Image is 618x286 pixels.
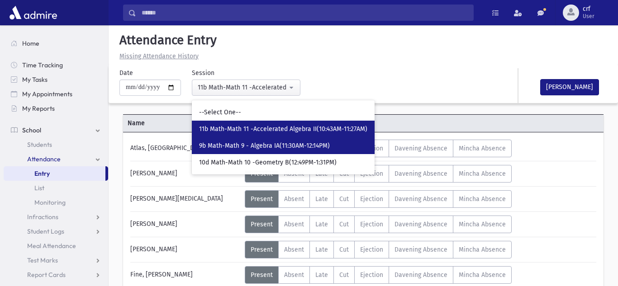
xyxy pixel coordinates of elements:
[126,190,245,208] div: [PERSON_NAME][MEDICAL_DATA]
[4,137,108,152] a: Students
[116,52,199,60] a: Missing Attendance History
[245,190,512,208] div: AttTypes
[4,152,108,166] a: Attendance
[4,166,105,181] a: Entry
[4,210,108,224] a: Infractions
[459,246,506,253] span: Mincha Absence
[245,266,512,284] div: AttTypes
[459,195,506,203] span: Mincha Absence
[395,170,447,178] span: Davening Absence
[126,140,245,157] div: Atlas, [GEOGRAPHIC_DATA]
[126,241,245,258] div: [PERSON_NAME]
[4,239,108,253] a: Meal Attendance
[4,87,108,101] a: My Appointments
[27,242,76,250] span: Meal Attendance
[126,165,245,183] div: [PERSON_NAME]
[459,271,506,279] span: Mincha Absence
[395,145,447,152] span: Davening Absence
[4,267,108,282] a: Report Cards
[245,216,512,233] div: AttTypes
[123,118,243,128] span: Name
[251,220,273,228] span: Present
[540,79,599,95] button: [PERSON_NAME]
[22,104,55,113] span: My Reports
[360,195,383,203] span: Ejection
[22,39,39,47] span: Home
[22,126,41,134] span: School
[339,246,349,253] span: Cut
[22,61,63,69] span: Time Tracking
[395,246,447,253] span: Davening Absence
[245,140,512,157] div: AttTypes
[459,170,506,178] span: Mincha Absence
[360,246,383,253] span: Ejection
[360,220,383,228] span: Ejection
[395,220,447,228] span: Davening Absence
[583,5,594,13] span: crf
[136,5,473,21] input: Search
[34,184,44,192] span: List
[459,145,506,152] span: Mincha Absence
[245,241,512,258] div: AttTypes
[27,213,58,221] span: Infractions
[116,33,611,48] h5: Attendance Entry
[4,72,108,87] a: My Tasks
[4,58,108,72] a: Time Tracking
[4,181,108,195] a: List
[4,253,108,267] a: Test Marks
[245,165,512,183] div: AttTypes
[192,68,214,78] label: Session
[27,227,64,235] span: Student Logs
[583,13,594,20] span: User
[199,141,330,150] span: 9b Math-Math 9 - Algebra IA(11:30AM-12:14PM)
[339,195,349,203] span: Cut
[199,108,241,117] span: --Select One--
[4,123,108,137] a: School
[315,220,328,228] span: Late
[284,195,304,203] span: Absent
[284,271,304,279] span: Absent
[284,220,304,228] span: Absent
[27,256,58,264] span: Test Marks
[284,246,304,253] span: Absent
[27,155,61,163] span: Attendance
[27,271,66,279] span: Report Cards
[199,125,367,134] span: 11b Math-Math 11 -Accelerated Algebra II(10:43AM-11:27AM)
[251,246,273,253] span: Present
[395,195,447,203] span: Davening Absence
[27,141,52,149] span: Students
[251,195,273,203] span: Present
[22,75,48,84] span: My Tasks
[4,36,108,51] a: Home
[4,101,108,116] a: My Reports
[126,216,245,233] div: [PERSON_NAME]
[34,198,66,206] span: Monitoring
[199,158,337,167] span: 10d Math-Math 10 -Geometry B(12:49PM-1:31PM)
[22,90,72,98] span: My Appointments
[34,169,50,178] span: Entry
[315,246,328,253] span: Late
[251,271,273,279] span: Present
[7,4,59,22] img: AdmirePro
[459,220,506,228] span: Mincha Absence
[198,83,287,92] div: 11b Math-Math 11 -Accelerated Algebra II(10:43AM-11:27AM)
[4,224,108,239] a: Student Logs
[4,195,108,210] a: Monitoring
[315,195,328,203] span: Late
[126,266,245,284] div: Fine, [PERSON_NAME]
[192,80,300,96] button: 11b Math-Math 11 -Accelerated Algebra II(10:43AM-11:27AM)
[119,52,199,60] u: Missing Attendance History
[119,68,133,78] label: Date
[339,220,349,228] span: Cut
